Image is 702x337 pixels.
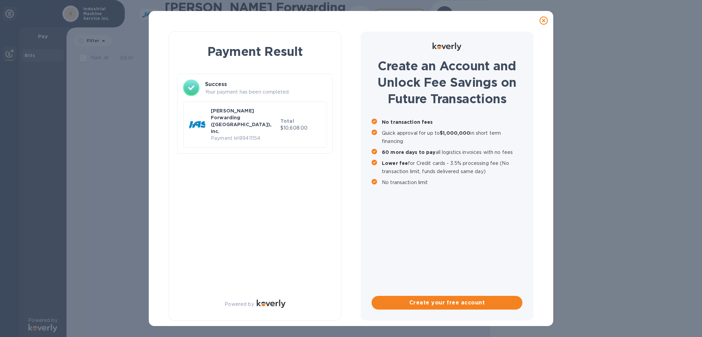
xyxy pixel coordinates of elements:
b: No transaction fees [382,119,433,125]
p: No transaction limit [382,178,522,186]
img: Logo [433,43,461,51]
p: $10,608.00 [280,124,321,132]
b: Total [280,118,294,124]
h1: Create an Account and Unlock Fee Savings on Future Transactions [372,58,522,107]
p: all logistics invoices with no fees [382,148,522,156]
p: Powered by [225,301,254,308]
p: Quick approval for up to in short term financing [382,129,522,145]
b: 60 more days to pay [382,149,436,155]
b: Lower fee [382,160,408,166]
h1: Payment Result [180,43,330,60]
h3: Success [205,80,327,88]
p: Payment № 89411154 [211,135,278,142]
span: Create your free account [377,299,517,307]
b: $1,000,000 [440,130,470,136]
p: [PERSON_NAME] Forwarding ([GEOGRAPHIC_DATA]), Inc. [211,107,278,135]
p: for Credit cards - 3.5% processing fee (No transaction limit, funds delivered same day) [382,159,522,176]
p: Your payment has been completed. [205,88,327,96]
button: Create your free account [372,296,522,310]
img: Logo [257,300,286,308]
